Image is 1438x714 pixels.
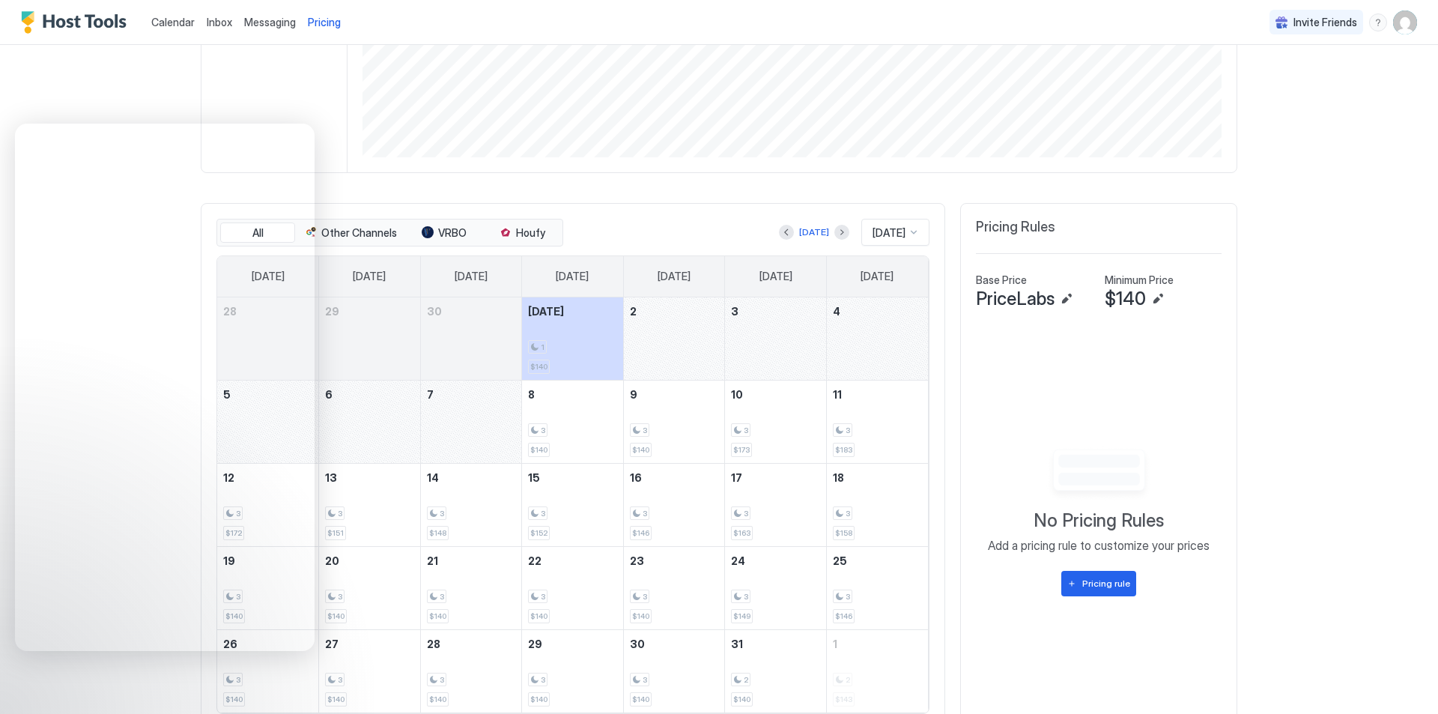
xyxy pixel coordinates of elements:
[427,554,438,567] span: 21
[530,695,547,704] span: $140
[429,528,446,538] span: $148
[440,675,444,685] span: 3
[528,305,564,318] span: [DATE]
[988,538,1210,553] span: Add a pricing rule to customize your prices
[725,464,826,491] a: October 17, 2025
[327,611,345,621] span: $140
[438,226,467,240] span: VRBO
[15,663,51,699] iframe: Intercom live chat
[630,388,637,401] span: 9
[528,554,541,567] span: 22
[827,464,928,491] a: October 18, 2025
[725,546,827,629] td: October 24, 2025
[630,305,637,318] span: 2
[15,124,315,651] iframe: Intercom live chat
[658,270,691,283] span: [DATE]
[846,592,850,602] span: 3
[516,226,545,240] span: Houfy
[421,381,522,408] a: October 7, 2025
[1293,16,1357,29] span: Invite Friends
[319,297,420,325] a: September 29, 2025
[541,592,545,602] span: 3
[427,305,442,318] span: 30
[873,226,905,240] span: [DATE]
[528,471,540,484] span: 15
[799,226,829,239] div: [DATE]
[834,225,849,240] button: Next month
[976,219,1055,236] span: Pricing Rules
[827,381,928,408] a: October 11, 2025
[835,611,852,621] span: $146
[319,297,421,381] td: September 29, 2025
[338,256,401,297] a: Monday
[522,463,624,546] td: October 15, 2025
[338,592,342,602] span: 3
[319,630,420,658] a: October 27, 2025
[731,305,738,318] span: 3
[623,463,725,546] td: October 16, 2025
[833,638,837,650] span: 1
[643,675,647,685] span: 3
[1034,445,1164,503] div: Empty image
[624,297,725,325] a: October 2, 2025
[624,464,725,491] a: October 16, 2025
[1369,13,1387,31] div: menu
[643,592,647,602] span: 3
[733,611,750,621] span: $149
[420,546,522,629] td: October 21, 2025
[319,380,421,463] td: October 6, 2025
[833,554,847,567] span: 25
[541,342,544,352] span: 1
[846,426,850,435] span: 3
[522,380,624,463] td: October 8, 2025
[556,270,589,283] span: [DATE]
[420,297,522,381] td: September 30, 2025
[827,630,928,658] a: November 1, 2025
[319,547,420,575] a: October 20, 2025
[744,509,748,518] span: 3
[207,16,232,28] span: Inbox
[151,14,195,30] a: Calendar
[319,381,420,408] a: October 6, 2025
[623,380,725,463] td: October 9, 2025
[427,388,434,401] span: 7
[427,638,440,650] span: 28
[623,546,725,629] td: October 23, 2025
[541,256,604,297] a: Wednesday
[541,675,545,685] span: 3
[1105,273,1174,287] span: Minimum Price
[744,675,748,685] span: 2
[826,629,928,713] td: November 1, 2025
[725,630,826,658] a: October 31, 2025
[541,509,545,518] span: 3
[530,611,547,621] span: $140
[236,675,240,685] span: 3
[530,528,547,538] span: $152
[624,547,725,575] a: October 23, 2025
[421,464,522,491] a: October 14, 2025
[440,256,503,297] a: Tuesday
[429,611,446,621] span: $140
[530,445,547,455] span: $140
[530,362,547,372] span: $140
[244,16,296,28] span: Messaging
[731,554,745,567] span: 24
[308,16,341,29] span: Pricing
[325,554,339,567] span: 20
[833,305,840,318] span: 4
[522,546,624,629] td: October 22, 2025
[207,14,232,30] a: Inbox
[826,463,928,546] td: October 18, 2025
[835,445,852,455] span: $183
[216,219,563,247] div: tab-group
[319,463,421,546] td: October 13, 2025
[528,638,542,650] span: 29
[522,381,623,408] a: October 8, 2025
[733,445,750,455] span: $173
[632,695,649,704] span: $140
[151,16,195,28] span: Calendar
[1082,577,1130,590] div: Pricing rule
[427,471,439,484] span: 14
[725,297,826,325] a: October 3, 2025
[421,630,522,658] a: October 28, 2025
